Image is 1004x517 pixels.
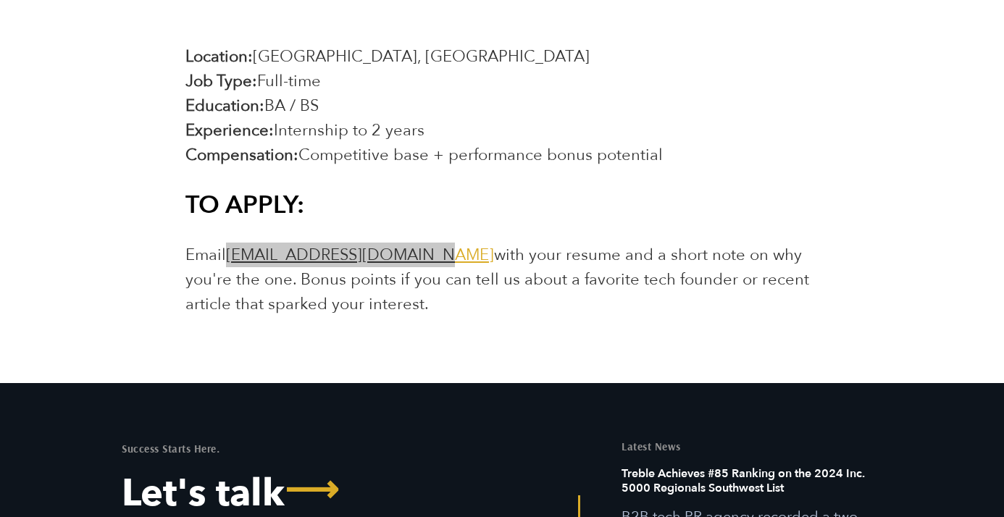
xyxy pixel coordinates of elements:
b: Education: [185,95,264,117]
span: ⟶ [285,471,339,509]
span: Full-time [257,70,321,92]
a: Let's Talk [122,475,491,513]
span: Competitive base + performance bonus potential [298,144,663,166]
a: [EMAIL_ADDRESS][DOMAIN_NAME] [226,244,494,266]
b: TO APPLY: [185,188,304,222]
span: [GEOGRAPHIC_DATA], [GEOGRAPHIC_DATA] [253,46,590,67]
h6: Treble Achieves #85 Ranking on the 2024 Inc. 5000 Regionals Southwest List [622,466,882,506]
b: Location: [185,46,253,67]
mark: Success Starts Here. [122,442,219,455]
h5: Latest News [622,441,882,452]
b: Compensation: [185,144,298,166]
span: BA / BS [264,95,319,117]
b: Experience: [185,119,274,141]
span: Internship to 2 years [274,119,424,141]
span: Email with your resume and a short note on why you're the one. Bonus points if you can tell us ab... [185,244,809,315]
b: Job Type: [185,70,257,92]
